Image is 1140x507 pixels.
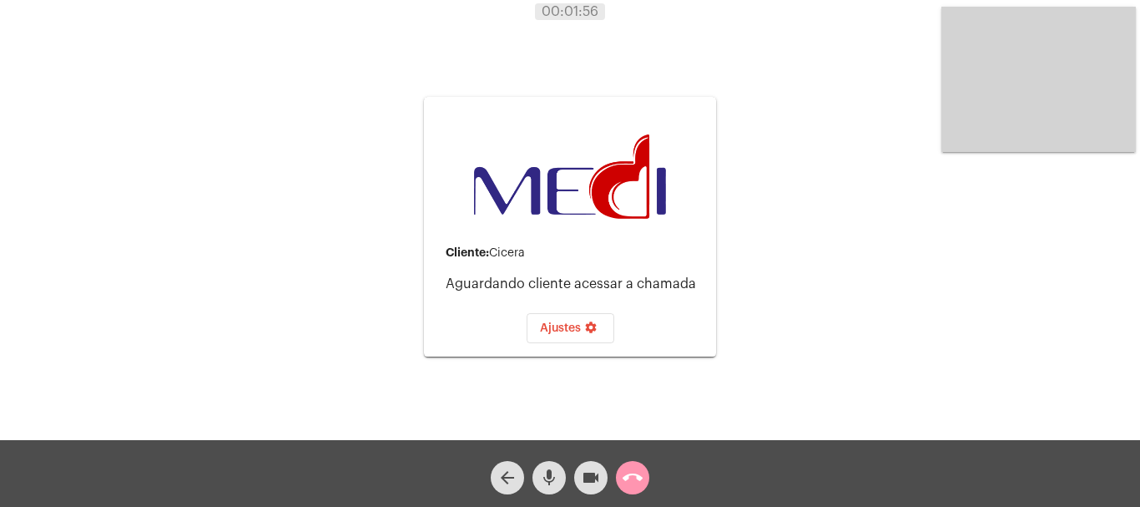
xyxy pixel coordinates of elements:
[581,468,601,488] mat-icon: videocam
[474,134,666,220] img: d3a1b5fa-500b-b90f-5a1c-719c20e9830b.png
[623,468,643,488] mat-icon: call_end
[542,5,598,18] span: 00:01:56
[539,468,559,488] mat-icon: mic
[581,321,601,341] mat-icon: settings
[446,246,489,258] strong: Cliente:
[446,246,703,260] div: Cicera
[497,468,517,488] mat-icon: arrow_back
[527,313,614,343] button: Ajustes
[446,276,703,292] p: Aguardando cliente acessar a chamada
[540,322,601,334] span: Ajustes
